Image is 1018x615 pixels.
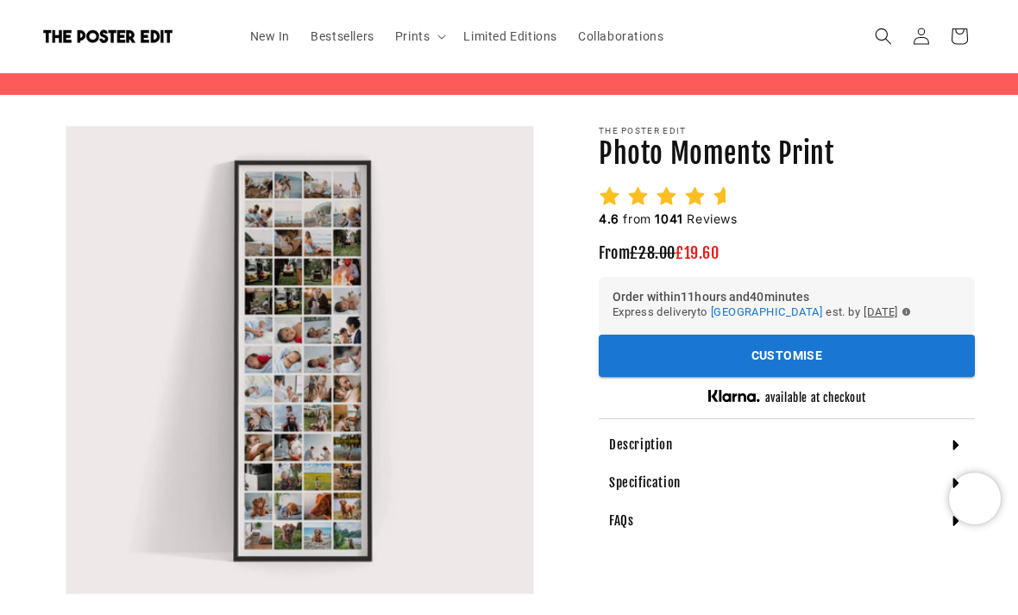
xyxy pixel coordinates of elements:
span: 1041 [655,211,682,226]
h2: from Reviews [599,210,738,228]
span: 4.6 [599,211,619,226]
p: The Poster Edit [599,126,975,136]
a: Bestsellers [300,18,385,54]
div: outlined primary button group [599,335,975,377]
a: The Poster Edit [37,23,223,50]
a: New In [240,18,301,54]
span: Bestsellers [311,28,374,44]
span: New In [250,28,291,44]
span: Express delivery to [613,303,707,322]
span: Collaborations [578,28,663,44]
media-gallery: Gallery Viewer [43,126,556,594]
summary: Search [864,17,902,55]
h3: From [599,243,975,263]
h4: FAQs [609,512,633,530]
span: £28.00 [630,243,676,262]
span: [DATE] [864,303,898,322]
button: Customise [599,335,975,377]
iframe: Chatra live chat [949,473,1001,524]
h4: Description [609,436,673,454]
h1: Photo Moments Print [599,136,975,173]
button: [GEOGRAPHIC_DATA] [711,303,822,322]
h4: Specification [609,474,681,492]
span: Prints [395,28,430,44]
summary: Prints [385,18,454,54]
span: est. by [826,303,860,322]
a: Limited Editions [453,18,568,54]
span: £19.60 [676,243,720,262]
img: The Poster Edit [43,29,173,43]
span: [GEOGRAPHIC_DATA] [711,305,822,318]
h6: Order within 11 hours and 40 minutes [613,291,961,303]
h5: available at checkout [765,391,866,405]
span: Limited Editions [463,28,557,44]
a: Collaborations [568,18,674,54]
